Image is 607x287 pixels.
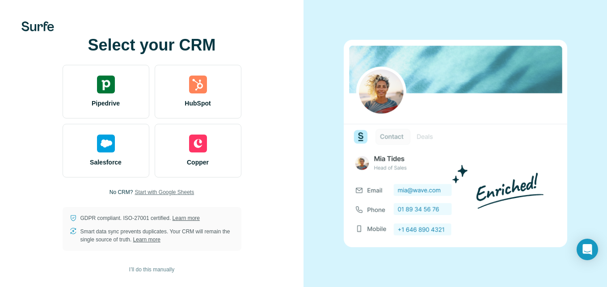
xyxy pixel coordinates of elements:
p: Smart data sync prevents duplicates. Your CRM will remain the single source of truth. [80,228,234,244]
img: hubspot's logo [189,76,207,93]
span: HubSpot [185,99,211,108]
div: Open Intercom Messenger [577,239,598,260]
button: I’ll do this manually [123,263,181,276]
button: Start with Google Sheets [135,188,194,196]
span: Salesforce [90,158,122,167]
img: pipedrive's logo [97,76,115,93]
span: Pipedrive [92,99,120,108]
img: none image [344,40,567,247]
span: Copper [187,158,209,167]
a: Learn more [173,215,200,221]
p: No CRM? [110,188,133,196]
p: GDPR compliant. ISO-27001 certified. [80,214,200,222]
span: I’ll do this manually [129,266,174,274]
h1: Select your CRM [63,36,241,54]
a: Learn more [133,236,160,243]
img: salesforce's logo [97,135,115,152]
img: Surfe's logo [21,21,54,31]
img: copper's logo [189,135,207,152]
